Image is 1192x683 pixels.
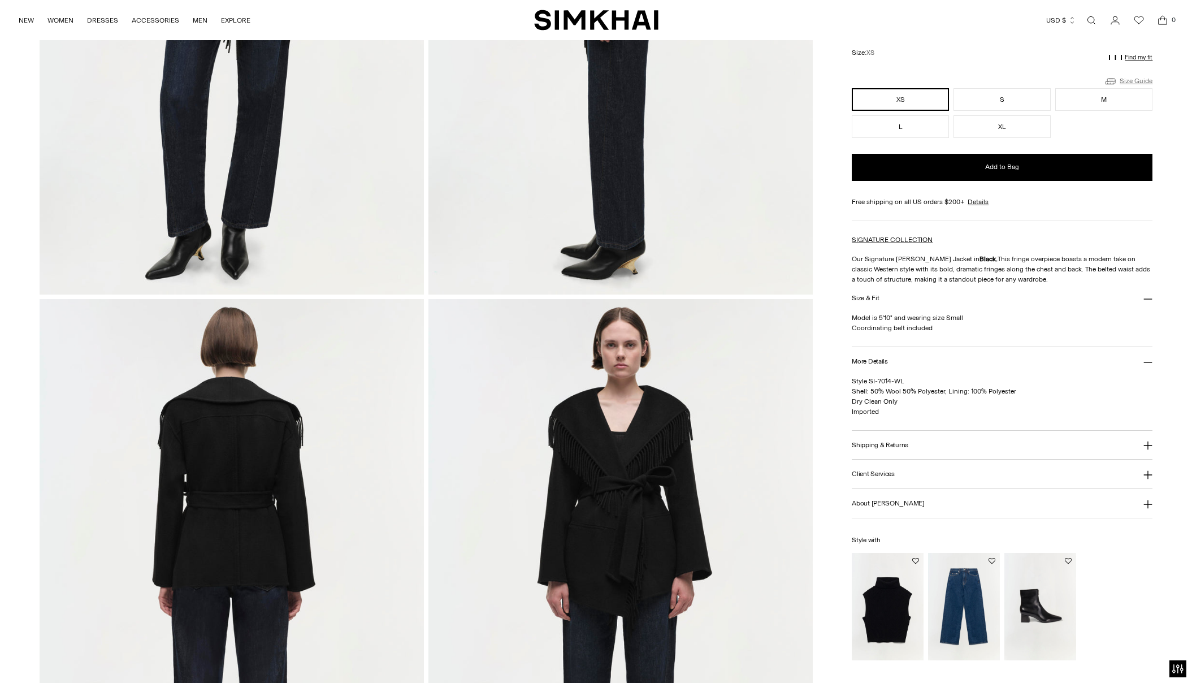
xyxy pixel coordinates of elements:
button: XS [852,88,949,111]
label: Size: [852,47,874,58]
img: Ryder Leather Zip Boot [1004,553,1076,661]
button: M [1055,88,1152,111]
span: XS [866,49,874,57]
a: Open cart modal [1151,9,1174,32]
a: Go to the account page [1104,9,1126,32]
a: Wishlist [1128,9,1150,32]
button: XL [953,115,1051,138]
h3: Shipping & Returns [852,442,908,449]
a: SIMKHAI [534,9,658,31]
img: Maple Top [852,553,924,661]
button: S [953,88,1051,111]
a: ACCESSORIES [132,8,179,33]
img: Jude Denim [928,553,1000,661]
h3: About [PERSON_NAME] [852,500,924,507]
button: Size & Fit [852,284,1152,313]
b: Black. [979,255,998,263]
button: Add to Wishlist [989,557,995,564]
span: 0 [1168,15,1178,25]
h3: Client Services [852,470,895,478]
a: MEN [193,8,207,33]
span: Add to Bag [985,162,1019,172]
button: More Details [852,347,1152,376]
span: Style SI-7014-WL Shell: 50% Wool 50% Polyester, Lining: 100% Polyester Dry Clean Only Imported [852,377,1016,416]
a: Details [968,197,989,207]
button: Client Services [852,460,1152,489]
a: Size Guide [1104,74,1152,88]
button: Add to Bag [852,154,1152,181]
div: Free shipping on all US orders $200+ [852,197,1152,207]
a: NEW [19,8,34,33]
a: DRESSES [87,8,118,33]
h3: More Details [852,358,887,365]
a: EXPLORE [221,8,250,33]
h6: Style with [852,537,1152,544]
button: Add to Wishlist [1065,557,1072,564]
button: USD $ [1046,8,1076,33]
button: L [852,115,949,138]
button: About [PERSON_NAME] [852,489,1152,518]
h3: Size & Fit [852,295,879,302]
a: SIGNATURE COLLECTION [852,236,933,244]
p: Our Signature [PERSON_NAME] Jacket in This fringe overpiece boasts a modern take on classic Weste... [852,254,1152,284]
p: Model is 5'10" and wearing size Small Coordinating belt included [852,313,1152,333]
button: Add to Wishlist [912,557,919,564]
button: Shipping & Returns [852,431,1152,460]
a: WOMEN [47,8,73,33]
a: Open search modal [1080,9,1103,32]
